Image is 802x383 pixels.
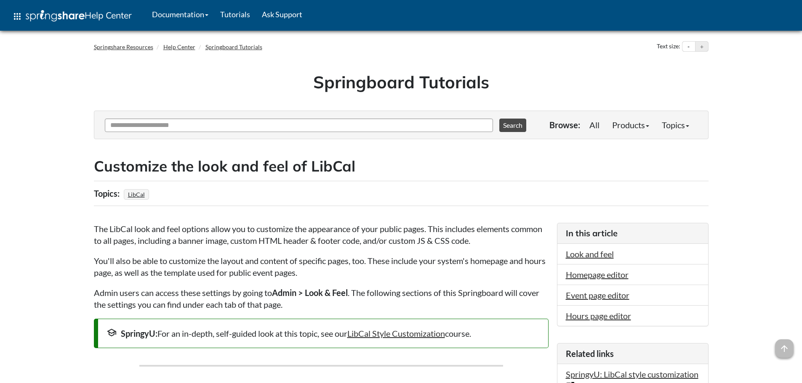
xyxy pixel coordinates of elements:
img: Springshare [26,10,85,21]
a: LibCal Style Customization [347,328,445,338]
a: All [583,116,606,133]
a: Tutorials [214,4,256,25]
a: Ask Support [256,4,308,25]
div: For an in-depth, self-guided look at this topic, see our course. [107,328,540,339]
div: Text size: [655,41,682,52]
p: You'll also be able to customize the layout and content of specific pages, too. These include you... [94,255,549,278]
button: Decrease text size [682,42,695,52]
button: Increase text size [695,42,708,52]
a: Help Center [163,43,195,50]
a: Hours page editor [566,311,631,321]
a: Event page editor [566,290,629,300]
a: Look and feel [566,249,614,259]
span: Related links [566,349,614,359]
p: Browse: [549,119,580,131]
h2: Customize the look and feel of LibCal [94,156,709,177]
a: Springshare Resources [94,43,153,50]
a: arrow_upward [775,340,794,350]
strong: Admin > Look & Feel [272,288,348,298]
button: Search [499,119,526,132]
p: The LibCal look and feel options allow you to customize the appearance of your public pages. This... [94,223,549,246]
a: Documentation [146,4,214,25]
span: school [107,328,117,338]
a: LibCal [127,188,146,201]
span: apps [12,11,22,21]
a: Springboard Tutorials [205,43,262,50]
strong: SpringyU: [121,328,157,338]
span: arrow_upward [775,339,794,358]
a: Topics [655,116,695,133]
h3: In this article [566,227,700,239]
a: Products [606,116,655,133]
p: Admin users can access these settings by going to . The following sections of this Springboard wi... [94,287,549,310]
div: Topics: [94,185,122,201]
a: Homepage editor [566,269,629,280]
a: apps Help Center [6,4,138,29]
span: Help Center [85,10,132,21]
h1: Springboard Tutorials [100,70,702,94]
